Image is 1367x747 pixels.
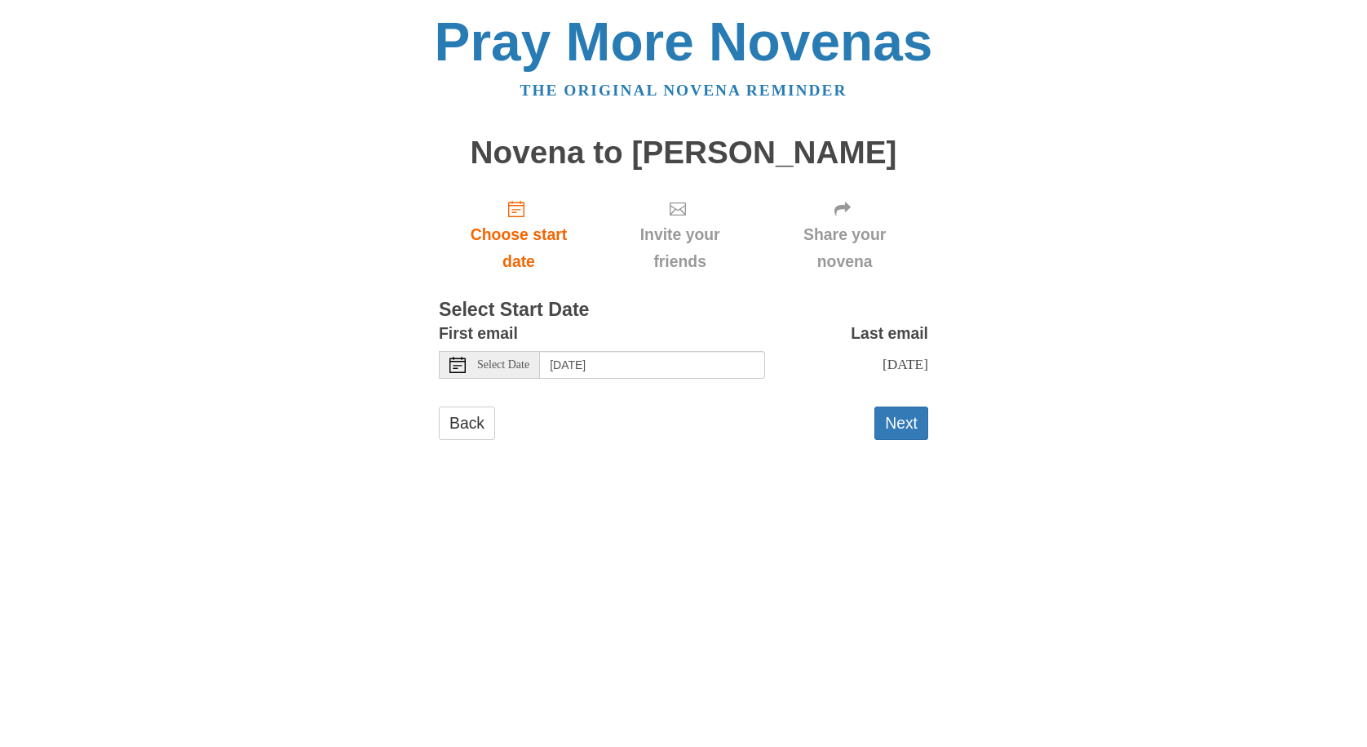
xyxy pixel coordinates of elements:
[599,186,761,283] div: Click "Next" to confirm your start date first.
[874,407,928,440] button: Next
[439,407,495,440] a: Back
[520,82,847,99] a: The original novena reminder
[777,221,912,275] span: Share your novena
[435,11,933,72] a: Pray More Novenas
[615,221,745,275] span: Invite your friends
[439,136,928,171] h1: Novena to [PERSON_NAME]
[761,186,928,283] div: Click "Next" to confirm your start date first.
[439,186,599,283] a: Choose start date
[477,359,529,371] span: Select Date
[439,300,928,321] h3: Select Start Date
[883,356,928,372] span: [DATE]
[851,320,928,347] label: Last email
[439,320,518,347] label: First email
[455,221,582,275] span: Choose start date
